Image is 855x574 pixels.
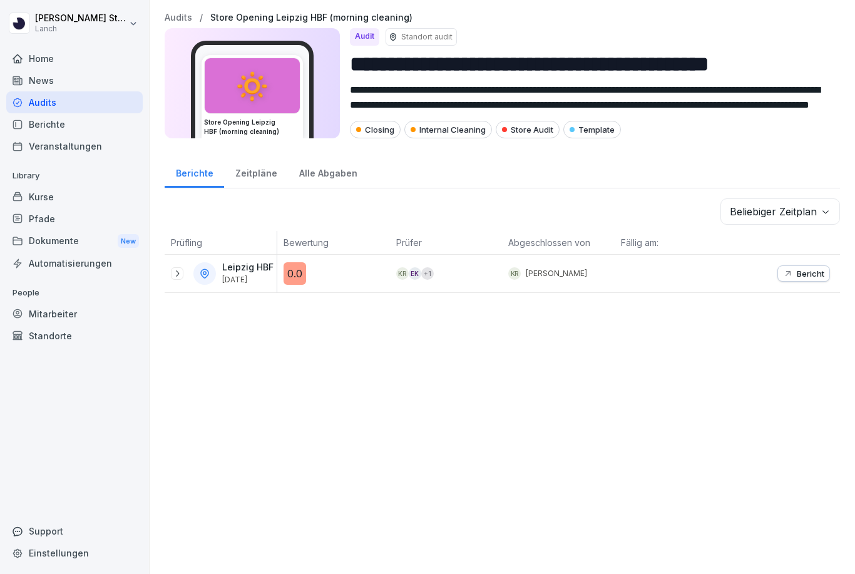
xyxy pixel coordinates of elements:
[6,283,143,303] p: People
[222,262,274,273] p: Leipzig HBF
[6,230,143,253] div: Dokumente
[6,69,143,91] a: News
[409,267,421,280] div: EK
[204,118,300,136] h3: Store Opening Leipzig HBF (morning cleaning)
[6,135,143,157] a: Veranstaltungen
[797,269,824,279] p: Bericht
[421,267,434,280] div: + 1
[6,230,143,253] a: DokumenteNew
[118,234,139,249] div: New
[165,156,224,188] a: Berichte
[508,267,521,280] div: KR
[396,267,409,280] div: KR
[165,13,192,23] a: Audits
[401,31,453,43] p: Standort audit
[6,91,143,113] a: Audits
[222,275,274,284] p: [DATE]
[390,231,503,255] th: Prüfer
[35,24,126,33] p: Lanch
[205,58,300,113] div: 🔅
[284,262,306,285] div: 0.0
[284,236,384,249] p: Bewertung
[6,186,143,208] a: Kurse
[200,13,203,23] p: /
[35,13,126,24] p: [PERSON_NAME] Stampehl
[526,268,587,279] p: [PERSON_NAME]
[496,121,560,138] div: Store Audit
[224,156,288,188] a: Zeitpläne
[6,303,143,325] a: Mitarbeiter
[350,28,379,46] div: Audit
[6,113,143,135] a: Berichte
[210,13,412,23] a: Store Opening Leipzig HBF (morning cleaning)
[6,542,143,564] a: Einstellungen
[6,166,143,186] p: Library
[6,252,143,274] a: Automatisierungen
[777,265,830,282] button: Bericht
[6,208,143,230] a: Pfade
[508,236,608,249] p: Abgeschlossen von
[615,231,727,255] th: Fällig am:
[288,156,368,188] a: Alle Abgaben
[6,325,143,347] a: Standorte
[350,121,401,138] div: Closing
[171,236,270,249] p: Prüfling
[404,121,492,138] div: Internal Cleaning
[6,48,143,69] a: Home
[563,121,621,138] div: Template
[6,520,143,542] div: Support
